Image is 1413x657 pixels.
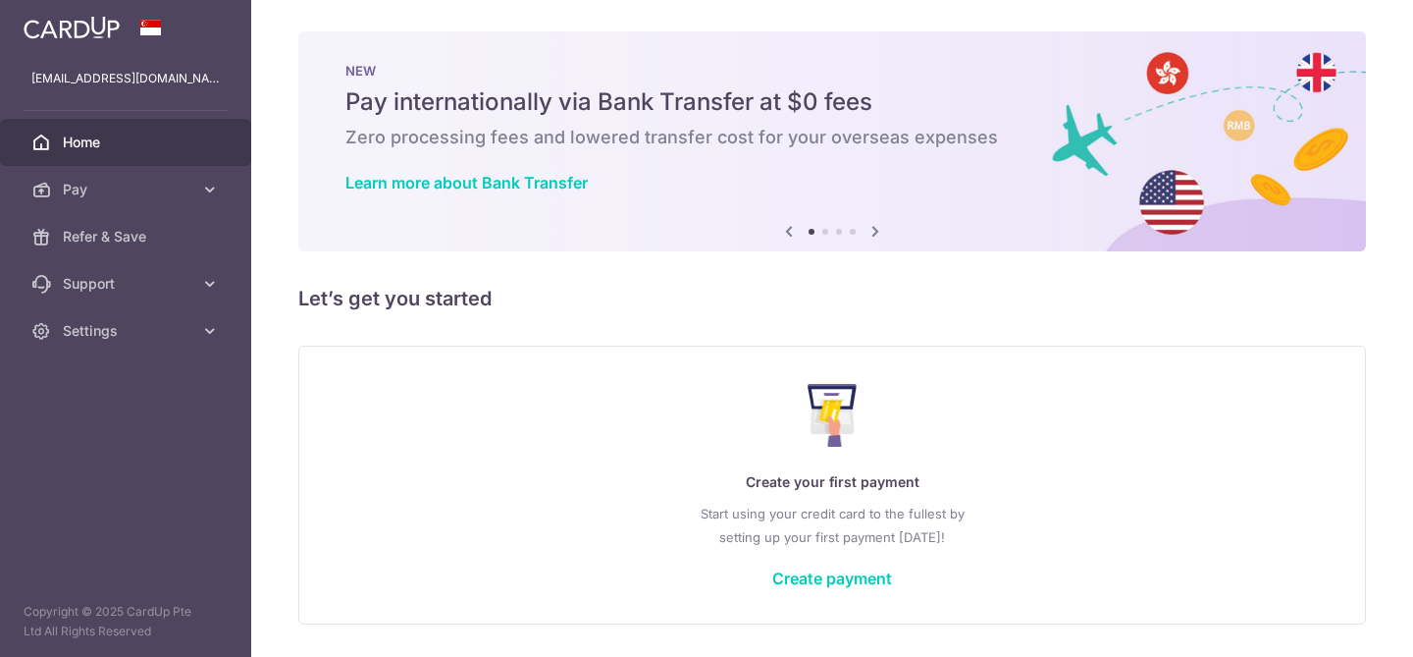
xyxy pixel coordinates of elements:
h6: Zero processing fees and lowered transfer cost for your overseas expenses [345,126,1319,149]
p: Create your first payment [339,470,1326,494]
span: Pay [63,180,192,199]
span: Refer & Save [63,227,192,246]
img: Make Payment [808,384,858,447]
img: CardUp [24,16,120,39]
img: Bank transfer banner [298,31,1366,251]
p: Start using your credit card to the fullest by setting up your first payment [DATE]! [339,502,1326,549]
iframe: Opens a widget where you can find more information [1286,598,1393,647]
p: NEW [345,63,1319,79]
a: Create payment [772,569,892,588]
span: Home [63,133,192,152]
p: [EMAIL_ADDRESS][DOMAIN_NAME] [31,69,220,88]
a: Learn more about Bank Transfer [345,173,588,192]
span: Settings [63,321,192,341]
h5: Let’s get you started [298,283,1366,314]
span: Support [63,274,192,294]
h5: Pay internationally via Bank Transfer at $0 fees [345,86,1319,118]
